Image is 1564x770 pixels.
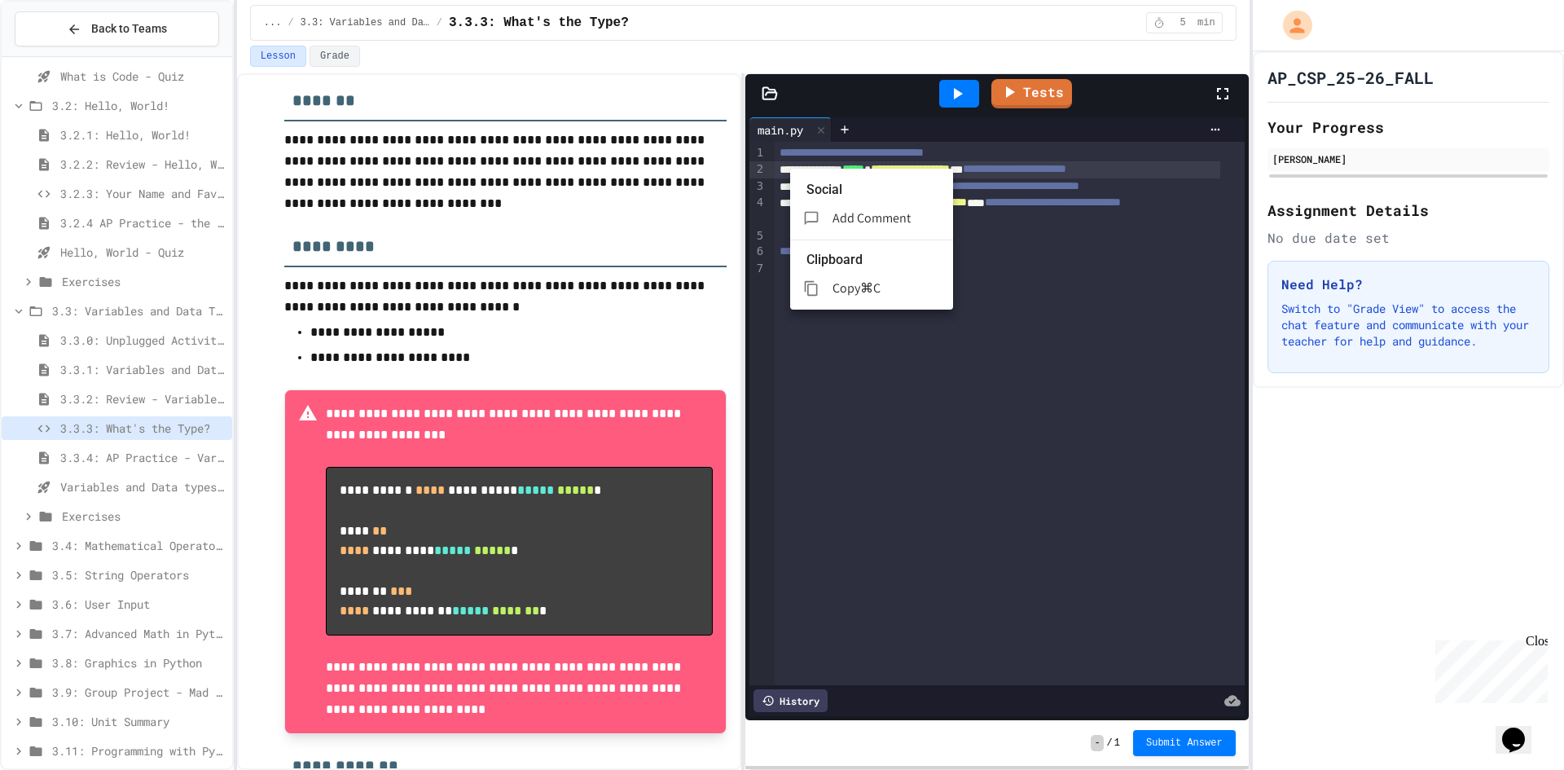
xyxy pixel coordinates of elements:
div: 6 [749,244,766,260]
span: 3.5: String Operators [52,566,226,583]
div: History [753,689,828,712]
span: ... [264,16,282,29]
span: - [1091,735,1103,751]
li: Clipboard [806,247,953,273]
span: 3.2.3: Your Name and Favorite Movie [60,185,226,202]
div: Chat with us now!Close [7,7,112,103]
span: 3.6: User Input [52,596,226,613]
div: 1 [749,145,766,161]
span: 3.2.1: Hello, World! [60,126,226,143]
div: main.py [749,121,811,139]
a: Tests [991,79,1072,108]
span: / [1107,737,1113,750]
span: 3.3.4: AP Practice - Variables [60,449,226,466]
span: What is Code - Quiz [60,68,226,85]
span: 3.3.3: What's the Type? [60,420,226,437]
div: My Account [1266,7,1316,44]
span: 3.7: Advanced Math in Python [52,625,226,642]
span: Exercises [62,508,226,525]
div: [PERSON_NAME] [1272,152,1544,166]
li: Social [806,177,953,203]
h3: Need Help? [1281,275,1535,294]
span: 3.2.4 AP Practice - the DISPLAY Procedure [60,214,226,231]
span: 3.3.3: What's the Type? [449,13,629,33]
span: 3.3: Variables and Data Types [301,16,430,29]
span: 3.2: Hello, World! [52,97,226,114]
span: 3.3.1: Variables and Data Types [60,361,226,378]
span: Copy [833,279,860,297]
span: 3.3.2: Review - Variables and Data Types [60,390,226,407]
p: Switch to "Grade View" to access the chat feature and communicate with your teacher for help and ... [1281,301,1535,350]
span: Hello, World - Quiz [60,244,226,261]
h2: Assignment Details [1267,199,1549,222]
div: No due date set [1267,228,1549,248]
span: Exercises [62,273,226,290]
p: ⌘C [860,279,881,298]
span: 3.4: Mathematical Operators [52,537,226,554]
h2: Your Progress [1267,116,1549,139]
div: 5 [749,228,766,244]
span: 3.3.0: Unplugged Activity - Variables and Data [60,332,226,349]
span: 3.9: Group Project - Mad Libs [52,684,226,701]
button: Lesson [250,46,306,67]
div: 7 [749,261,766,277]
span: 3.10: Unit Summary [52,713,226,730]
span: Variables and Data types - quiz [60,478,226,495]
iframe: chat widget [1429,634,1548,703]
span: 3.3: Variables and Data Types [52,302,226,319]
span: 1 [1114,737,1120,750]
span: 3.2.2: Review - Hello, World! [60,156,226,173]
iframe: chat widget [1496,705,1548,754]
div: 4 [749,195,766,228]
button: Grade [310,46,360,67]
div: 2 [749,161,766,178]
span: min [1197,16,1215,29]
span: Back to Teams [91,20,167,37]
span: 3.11: Programming with Python Exam [52,742,226,759]
span: / [437,16,442,29]
span: / [288,16,293,29]
span: 3.8: Graphics in Python [52,654,226,671]
span: Add Comment [833,209,911,227]
h1: AP_CSP_25-26_FALL [1267,66,1434,89]
span: 5 [1170,16,1196,29]
div: 3 [749,178,766,195]
span: Submit Answer [1146,737,1223,750]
